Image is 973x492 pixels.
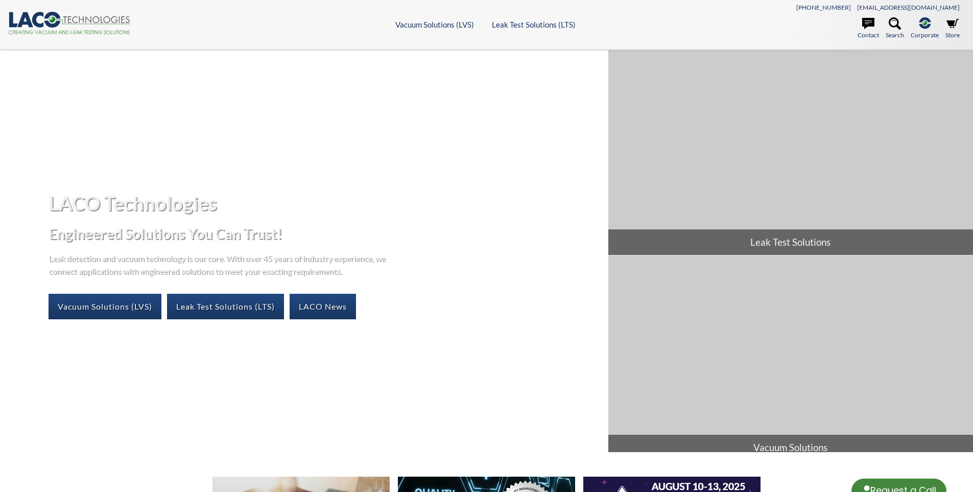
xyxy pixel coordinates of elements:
[857,4,960,11] a: [EMAIL_ADDRESS][DOMAIN_NAME]
[945,17,960,40] a: Store
[167,294,284,319] a: Leak Test Solutions (LTS)
[49,294,161,319] a: Vacuum Solutions (LVS)
[492,20,576,29] a: Leak Test Solutions (LTS)
[886,17,904,40] a: Search
[608,229,973,255] span: Leak Test Solutions
[395,20,474,29] a: Vacuum Solutions (LVS)
[290,294,356,319] a: LACO News
[608,435,973,460] span: Vacuum Solutions
[49,191,600,216] h1: LACO Technologies
[858,17,879,40] a: Contact
[49,251,391,277] p: Leak detection and vacuum technology is our core. With over 45 years of industry experience, we c...
[49,224,600,243] h2: Engineered Solutions You Can Trust!
[911,30,939,40] span: Corporate
[608,50,973,255] a: Leak Test Solutions
[608,255,973,460] a: Vacuum Solutions
[796,4,851,11] a: [PHONE_NUMBER]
